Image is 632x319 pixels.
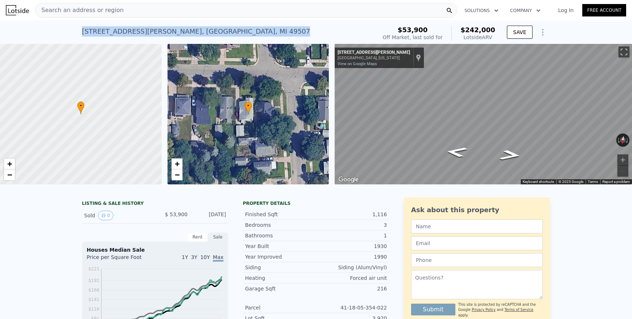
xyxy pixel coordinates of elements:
span: − [174,170,179,179]
div: 1,116 [316,211,387,218]
div: 41-18-05-354-022 [316,304,387,311]
span: Max [213,254,223,262]
div: Rent [187,232,208,242]
div: [STREET_ADDRESS][PERSON_NAME] [338,50,410,56]
div: [GEOGRAPHIC_DATA], [US_STATE] [338,56,410,60]
button: Solutions [459,4,504,17]
button: Rotate clockwise [626,134,630,147]
div: Sold [84,211,149,220]
a: Show location on map [416,54,421,62]
div: 1930 [316,243,387,250]
div: Bathrooms [245,232,316,239]
tspan: $166 [88,288,99,293]
div: Bedrooms [245,221,316,229]
a: Report a problem [602,180,630,184]
a: Log In [549,7,582,14]
button: SAVE [507,26,533,39]
button: Zoom in [617,154,628,165]
img: Google [336,175,361,184]
div: Parcel [245,304,316,311]
div: • [77,101,84,114]
input: Phone [411,253,543,267]
div: Houses Median Sale [87,246,223,254]
input: Email [411,236,543,250]
div: Garage Sqft [245,285,316,292]
div: Siding [245,264,316,271]
button: Submit [411,304,455,315]
button: Rotate counterclockwise [616,134,620,147]
div: Finished Sqft [245,211,316,218]
span: Search an address or region [35,6,124,15]
span: $ 53,900 [165,211,188,217]
div: 1 [316,232,387,239]
tspan: $116 [88,307,99,312]
a: Terms of Service [504,308,533,312]
div: LISTING & SALE HISTORY [82,200,228,208]
path: Go West, Elliott St SE [490,147,531,163]
span: © 2025 Google [558,180,583,184]
a: Open this area in Google Maps (opens a new window) [336,175,361,184]
div: Ask about this property [411,205,543,215]
div: [STREET_ADDRESS][PERSON_NAME] , [GEOGRAPHIC_DATA] , MI 49507 [82,26,310,37]
span: 10Y [200,254,210,260]
a: View on Google Maps [338,61,377,66]
span: + [7,159,12,168]
button: Show Options [535,25,550,40]
tspan: $141 [88,297,99,302]
a: Zoom in [4,158,15,169]
a: Terms (opens in new tab) [588,180,598,184]
path: Go East, Elliott St SE [436,144,477,160]
a: Zoom out [4,169,15,180]
div: Year Built [245,243,316,250]
div: 1990 [316,253,387,260]
a: Free Account [582,4,626,16]
a: Privacy Policy [472,308,496,312]
div: Street View [335,44,632,184]
div: 3 [316,221,387,229]
span: • [77,102,84,109]
img: Lotside [6,5,29,15]
button: Reset the view [619,133,627,147]
span: $242,000 [460,26,495,34]
div: Property details [243,200,389,206]
tspan: $221 [88,266,99,271]
tspan: $191 [88,278,99,283]
div: Heating [245,274,316,282]
span: 1Y [182,254,188,260]
button: Company [504,4,546,17]
div: Siding (Alum/Vinyl) [316,264,387,271]
a: Zoom in [172,158,183,169]
div: Lotside ARV [460,34,495,41]
a: Zoom out [172,169,183,180]
span: $53,900 [398,26,428,34]
div: Year Improved [245,253,316,260]
div: • [245,101,252,114]
input: Name [411,219,543,233]
div: Off Market, last sold for [383,34,443,41]
span: • [245,102,252,109]
div: [DATE] [193,211,226,220]
span: 3Y [191,254,197,260]
div: Map [335,44,632,184]
span: + [174,159,179,168]
button: Toggle fullscreen view [618,46,629,57]
button: View historical data [98,211,113,220]
span: − [7,170,12,179]
div: Price per Square Foot [87,254,155,265]
button: Keyboard shortcuts [523,179,554,184]
button: Zoom out [617,166,628,177]
div: This site is protected by reCAPTCHA and the Google and apply. [458,302,543,318]
div: Sale [208,232,228,242]
div: 216 [316,285,387,292]
div: Forced air unit [316,274,387,282]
